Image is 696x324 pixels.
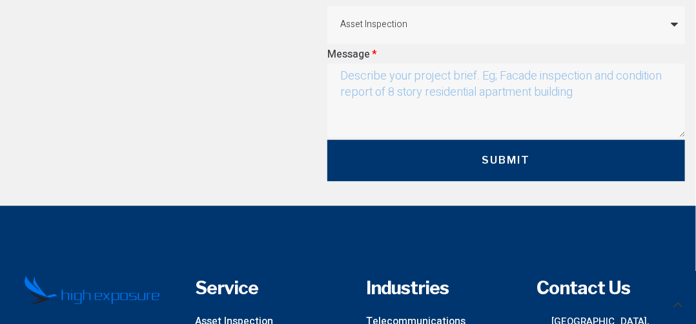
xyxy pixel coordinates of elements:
h4: Industries [366,275,501,301]
span: Submit [482,153,530,168]
h4: Service [196,275,331,301]
label: Message [327,47,377,63]
img: High Exposure Logo [25,275,159,304]
h4: Contact Us [537,275,672,301]
button: Submit [327,140,685,181]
